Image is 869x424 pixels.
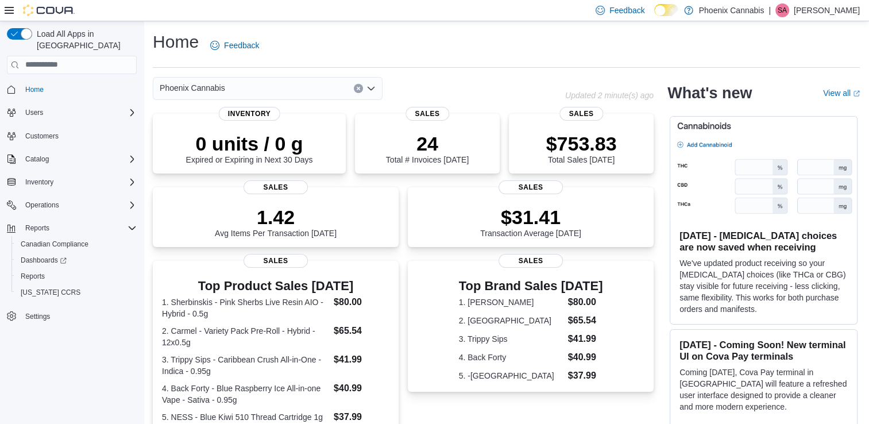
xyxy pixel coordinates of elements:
dd: $40.99 [334,381,389,395]
h2: What's new [667,84,752,102]
dt: 2. [GEOGRAPHIC_DATA] [459,315,563,326]
span: Dark Mode [654,16,655,17]
p: We've updated product receiving so your [MEDICAL_DATA] choices (like THCa or CBG) stay visible fo... [679,257,848,315]
span: Sales [405,107,449,121]
p: Coming [DATE], Cova Pay terminal in [GEOGRAPHIC_DATA] will feature a refreshed user interface des... [679,367,848,413]
span: Reports [25,223,49,233]
h3: [DATE] - [MEDICAL_DATA] choices are now saved when receiving [679,230,848,253]
span: Sales [244,180,308,194]
button: [US_STATE] CCRS [11,284,141,300]
span: Inventory [21,175,137,189]
span: Operations [21,198,137,212]
button: Customers [2,128,141,144]
span: Operations [25,201,59,210]
button: Reports [11,268,141,284]
span: Canadian Compliance [16,237,137,251]
span: Phoenix Cannabis [160,81,225,95]
dt: 3. Trippy Sips [459,333,563,345]
dd: $80.00 [334,295,389,309]
a: [US_STATE] CCRS [16,286,85,299]
button: Reports [2,220,141,236]
span: Settings [21,309,137,323]
span: Feedback [609,5,644,16]
span: Catalog [21,152,137,166]
h3: Top Brand Sales [DATE] [459,279,603,293]
span: Home [21,82,137,97]
span: Users [21,106,137,120]
div: Expired or Expiring in Next 30 Days [186,132,313,164]
span: Home [25,85,44,94]
h3: Top Product Sales [DATE] [162,279,389,293]
button: Catalog [2,151,141,167]
span: Customers [21,129,137,143]
button: Catalog [21,152,53,166]
span: Reports [16,269,137,283]
span: Settings [25,312,50,321]
span: Reports [21,221,137,235]
span: Customers [25,132,59,141]
div: Sam Abdallah [775,3,789,17]
div: Avg Items Per Transaction [DATE] [215,206,337,238]
dd: $65.54 [568,314,603,327]
button: Canadian Compliance [11,236,141,252]
p: | [768,3,771,17]
p: $753.83 [546,132,617,155]
span: Feedback [224,40,259,51]
p: Updated 2 minute(s) ago [565,91,654,100]
dt: 3. Trippy Sips - Caribbean Crush All-in-One - Indica - 0.95g [162,354,329,377]
h3: [DATE] - Coming Soon! New terminal UI on Cova Pay terminals [679,339,848,362]
button: Operations [2,197,141,213]
p: Phoenix Cannabis [699,3,764,17]
a: Feedback [206,34,264,57]
div: Total Sales [DATE] [546,132,617,164]
dt: 2. Carmel - Variety Pack Pre-Roll - Hybrid - 12x0.5g [162,325,329,348]
a: View allExternal link [823,88,860,98]
span: Washington CCRS [16,286,137,299]
dt: 5. -[GEOGRAPHIC_DATA] [459,370,563,381]
dt: 1. [PERSON_NAME] [459,296,563,308]
input: Dark Mode [654,4,678,16]
a: Dashboards [16,253,71,267]
span: Sales [499,254,563,268]
span: Catalog [25,155,49,164]
nav: Complex example [7,76,137,354]
button: Users [21,106,48,120]
dd: $37.99 [334,410,389,424]
span: Dashboards [21,256,67,265]
svg: External link [853,90,860,97]
dt: 4. Back Forty [459,352,563,363]
span: Canadian Compliance [21,240,88,249]
img: Cova [23,5,75,16]
button: Users [2,105,141,121]
span: Sales [244,254,308,268]
dd: $40.99 [568,350,603,364]
div: Total # Invoices [DATE] [386,132,469,164]
p: 1.42 [215,206,337,229]
button: Settings [2,307,141,324]
button: Reports [21,221,54,235]
span: Inventory [219,107,280,121]
p: 0 units / 0 g [186,132,313,155]
button: Open list of options [366,84,376,93]
dt: 5. NESS - Blue Kiwi 510 Thread Cartridge 1g [162,411,329,423]
a: Reports [16,269,49,283]
dt: 1. Sherbinskis - Pink Sherbs Live Resin AIO - Hybrid - 0.5g [162,296,329,319]
a: Canadian Compliance [16,237,93,251]
dd: $65.54 [334,324,389,338]
span: Users [25,108,43,117]
span: Reports [21,272,45,281]
span: SA [778,3,787,17]
a: Home [21,83,48,97]
dt: 4. Back Forty - Blue Raspberry Ice All-in-one Vape - Sativa - 0.95g [162,383,329,406]
dd: $80.00 [568,295,603,309]
p: [PERSON_NAME] [794,3,860,17]
div: Transaction Average [DATE] [480,206,581,238]
button: Inventory [2,174,141,190]
dd: $37.99 [568,369,603,383]
dd: $41.99 [568,332,603,346]
span: [US_STATE] CCRS [21,288,80,297]
a: Dashboards [11,252,141,268]
span: Sales [559,107,603,121]
span: Sales [499,180,563,194]
p: $31.41 [480,206,581,229]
